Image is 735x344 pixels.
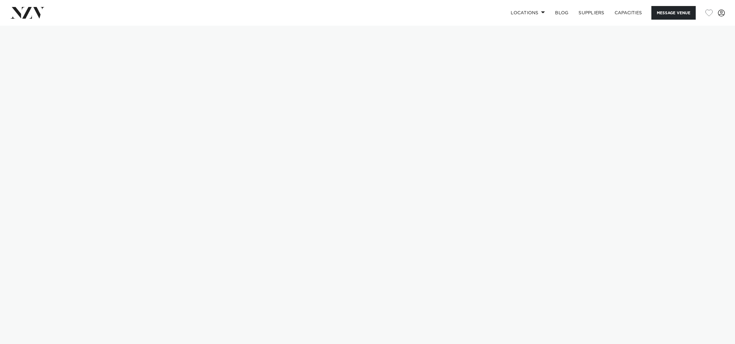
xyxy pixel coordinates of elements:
a: Locations [506,6,550,20]
a: Capacities [610,6,647,20]
a: BLOG [550,6,573,20]
a: SUPPLIERS [573,6,609,20]
button: Message Venue [651,6,696,20]
img: nzv-logo.png [10,7,45,18]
